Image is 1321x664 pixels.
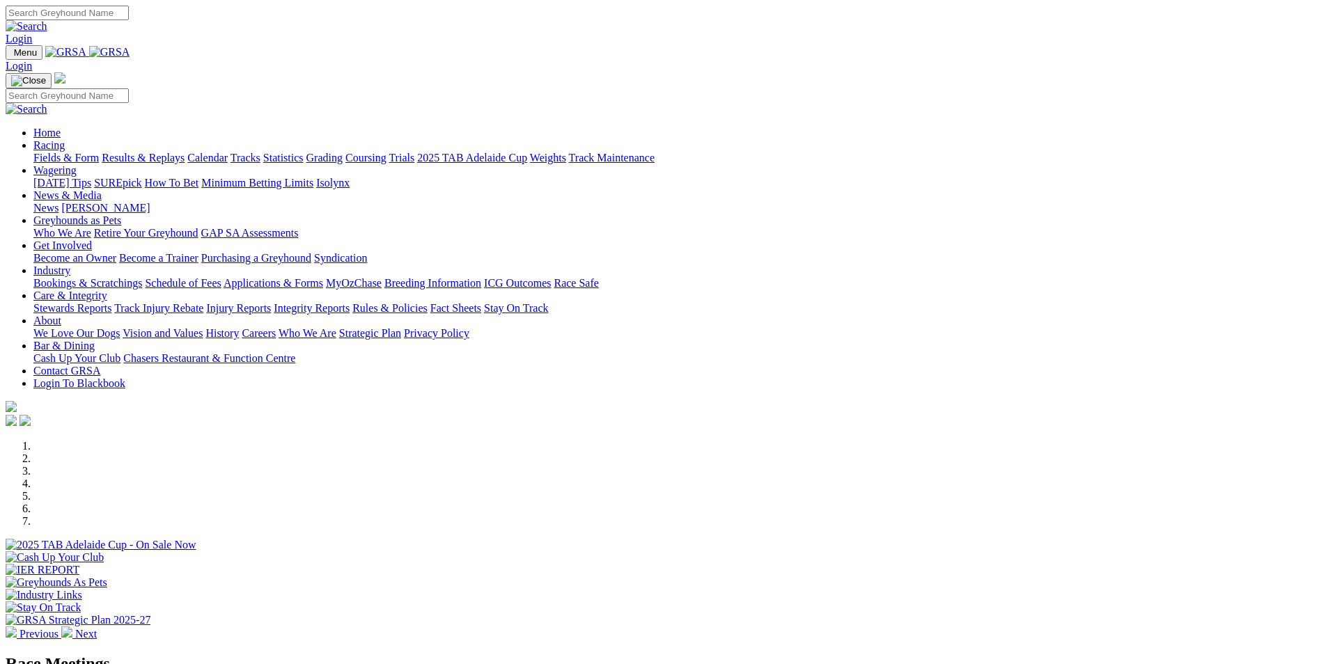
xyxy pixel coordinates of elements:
[33,302,1315,315] div: Care & Integrity
[6,601,81,614] img: Stay On Track
[61,628,97,640] a: Next
[384,277,481,289] a: Breeding Information
[114,302,203,314] a: Track Injury Rebate
[6,20,47,33] img: Search
[33,377,125,389] a: Login To Blackbook
[6,628,61,640] a: Previous
[201,227,299,239] a: GAP SA Assessments
[61,626,72,638] img: chevron-right-pager-white.svg
[326,277,382,289] a: MyOzChase
[75,628,97,640] span: Next
[339,327,401,339] a: Strategic Plan
[279,327,336,339] a: Who We Are
[33,277,1315,290] div: Industry
[6,45,42,60] button: Toggle navigation
[33,152,1315,164] div: Racing
[345,152,386,164] a: Coursing
[33,252,116,264] a: Become an Owner
[6,576,107,589] img: Greyhounds As Pets
[33,177,91,189] a: [DATE] Tips
[6,415,17,426] img: facebook.svg
[6,6,129,20] input: Search
[123,352,295,364] a: Chasers Restaurant & Function Centre
[33,189,102,201] a: News & Media
[6,88,129,103] input: Search
[33,239,92,251] a: Get Involved
[33,352,1315,365] div: Bar & Dining
[45,46,86,58] img: GRSA
[6,551,104,564] img: Cash Up Your Club
[205,327,239,339] a: History
[19,628,58,640] span: Previous
[484,302,548,314] a: Stay On Track
[201,177,313,189] a: Minimum Betting Limits
[554,277,598,289] a: Race Safe
[33,327,1315,340] div: About
[417,152,527,164] a: 2025 TAB Adelaide Cup
[33,202,58,214] a: News
[33,264,70,276] a: Industry
[33,214,121,226] a: Greyhounds as Pets
[230,152,260,164] a: Tracks
[6,614,150,626] img: GRSA Strategic Plan 2025-27
[314,252,367,264] a: Syndication
[6,60,32,72] a: Login
[54,72,65,84] img: logo-grsa-white.png
[33,365,100,377] a: Contact GRSA
[33,327,120,339] a: We Love Our Dogs
[389,152,414,164] a: Trials
[274,302,350,314] a: Integrity Reports
[145,177,199,189] a: How To Bet
[6,626,17,638] img: chevron-left-pager-white.svg
[530,152,566,164] a: Weights
[33,277,142,289] a: Bookings & Scratchings
[33,315,61,326] a: About
[94,177,141,189] a: SUREpick
[33,139,65,151] a: Racing
[6,103,47,116] img: Search
[94,227,198,239] a: Retire Your Greyhound
[404,327,469,339] a: Privacy Policy
[33,340,95,351] a: Bar & Dining
[484,277,551,289] a: ICG Outcomes
[19,415,31,426] img: twitter.svg
[6,73,52,88] button: Toggle navigation
[33,152,99,164] a: Fields & Form
[33,252,1315,264] div: Get Involved
[33,227,1315,239] div: Greyhounds as Pets
[6,539,196,551] img: 2025 TAB Adelaide Cup - On Sale Now
[430,302,481,314] a: Fact Sheets
[145,277,221,289] a: Schedule of Fees
[33,177,1315,189] div: Wagering
[102,152,185,164] a: Results & Replays
[119,252,198,264] a: Become a Trainer
[201,252,311,264] a: Purchasing a Greyhound
[33,302,111,314] a: Stewards Reports
[6,564,79,576] img: IER REPORT
[316,177,350,189] a: Isolynx
[6,401,17,412] img: logo-grsa-white.png
[242,327,276,339] a: Careers
[187,152,228,164] a: Calendar
[6,589,82,601] img: Industry Links
[33,352,120,364] a: Cash Up Your Club
[123,327,203,339] a: Vision and Values
[352,302,428,314] a: Rules & Policies
[224,277,323,289] a: Applications & Forms
[33,127,61,139] a: Home
[33,202,1315,214] div: News & Media
[61,202,150,214] a: [PERSON_NAME]
[33,290,107,301] a: Care & Integrity
[6,33,32,45] a: Login
[569,152,655,164] a: Track Maintenance
[206,302,271,314] a: Injury Reports
[263,152,304,164] a: Statistics
[89,46,130,58] img: GRSA
[33,227,91,239] a: Who We Are
[11,75,46,86] img: Close
[33,164,77,176] a: Wagering
[306,152,343,164] a: Grading
[14,47,37,58] span: Menu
